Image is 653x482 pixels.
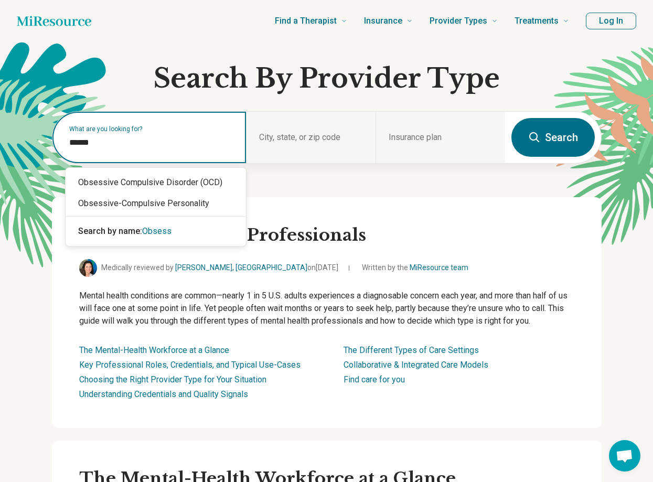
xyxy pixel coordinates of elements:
[344,374,405,384] a: Find care for you
[515,14,559,28] span: Treatments
[79,374,266,384] a: Choosing the Right Provider Type for Your Situation
[511,118,595,157] button: Search
[175,263,307,272] a: [PERSON_NAME], [GEOGRAPHIC_DATA]
[79,360,301,370] a: Key Professional Roles, Credentials, and Typical Use-Cases
[17,10,91,31] a: Home page
[66,172,246,193] div: Obsessive Compulsive Disorder (OCD)
[362,262,468,273] span: Written by the
[79,224,574,247] h2: See Mental Health Professionals
[364,14,402,28] span: Insurance
[275,14,337,28] span: Find a Therapist
[79,389,248,399] a: Understanding Credentials and Quality Signals
[410,263,468,272] a: MiResource team
[79,345,229,355] a: The Mental-Health Workforce at a Glance
[78,226,142,236] span: Search by name:
[66,168,246,246] div: Suggestions
[66,193,246,214] div: Obsessive-Compulsive Personality
[344,360,488,370] a: Collaborative & Integrated Care Models
[586,13,636,29] button: Log In
[609,440,640,472] div: Open chat
[307,263,338,272] span: on [DATE]
[69,126,234,132] label: What are you looking for?
[430,14,487,28] span: Provider Types
[344,345,479,355] a: The Different Types of Care Settings
[142,226,172,236] span: Obsess
[52,63,602,94] h1: Search By Provider Type
[101,262,338,273] span: Medically reviewed by
[79,290,574,327] p: Mental health conditions are common—nearly 1 in 5 U.S. adults experiences a diagnosable concern e...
